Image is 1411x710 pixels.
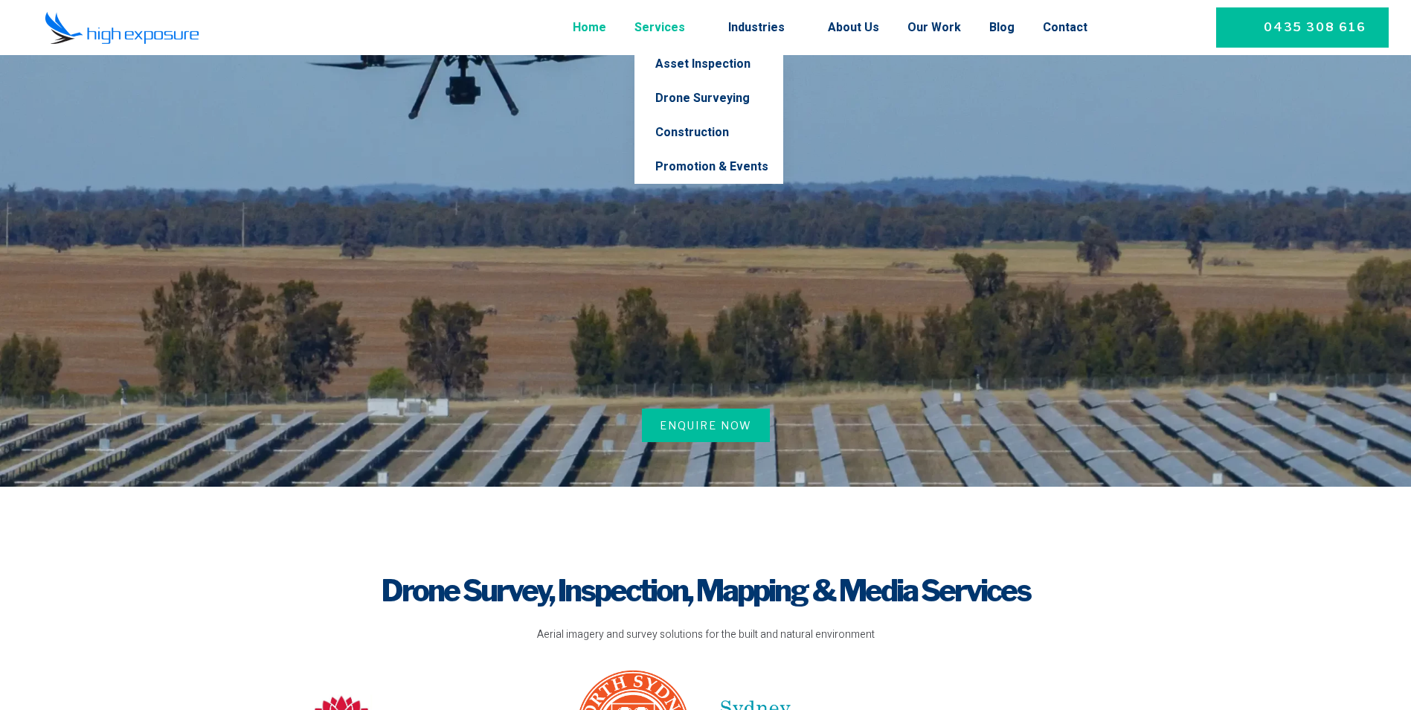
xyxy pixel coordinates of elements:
span: Enquire Now [660,418,752,433]
a: Our Work [907,8,961,47]
a: Blog [989,8,1015,47]
a: Contact [1043,8,1087,47]
a: 0435 308 616 [1216,7,1389,48]
p: Aerial imagery and survey solutions for the built and natural environment [261,627,1151,643]
a: Construction [634,115,783,150]
h1: Drone Survey, Inspection, Mapping & Media Services [261,570,1151,612]
img: Final-Logo copy [45,11,199,45]
ul: Services [634,47,783,184]
a: Industries [728,8,800,47]
a: Asset Inspection [634,47,783,81]
span: 0435 308 616 [1264,19,1366,36]
a: Drone Surveying [634,81,783,115]
nav: Menu [240,8,1087,47]
a: Services [634,8,700,47]
a: Home [573,8,606,47]
a: Enquire Now [642,409,770,442]
a: Promotion & Events [634,150,783,184]
a: About Us [828,8,879,47]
